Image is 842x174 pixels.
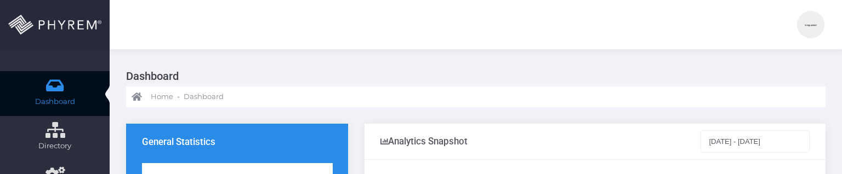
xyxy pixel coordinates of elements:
h3: General Statistics [142,136,215,147]
input: Select Date Range [701,130,810,152]
h3: Dashboard [126,66,817,86]
span: Directory [7,141,103,152]
a: Dashboard [184,86,224,107]
a: Home [132,86,173,107]
li: - [175,91,181,102]
span: Dashboard [35,96,75,107]
div: Analytics Snapshot [380,136,468,147]
span: Home [151,91,173,102]
span: Dashboard [184,91,224,102]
